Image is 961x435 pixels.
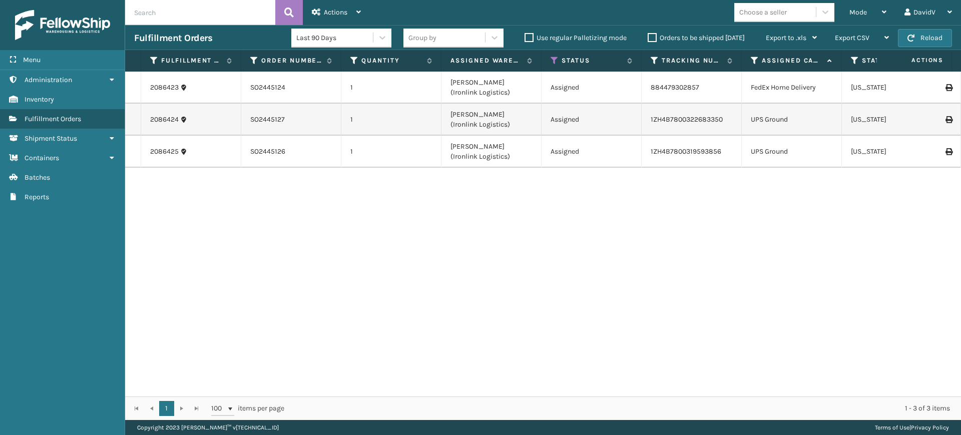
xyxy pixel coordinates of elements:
[651,83,699,92] a: 884479302857
[898,29,952,47] button: Reload
[341,72,441,104] td: 1
[441,104,542,136] td: [PERSON_NAME] (Ironlink Logistics)
[742,104,842,136] td: UPS Ground
[875,424,909,431] a: Terms of Use
[762,56,822,65] label: Assigned Carrier Service
[25,173,50,182] span: Batches
[648,34,745,42] label: Orders to be shipped [DATE]
[849,8,867,17] span: Mode
[324,8,347,17] span: Actions
[450,56,522,65] label: Assigned Warehouse
[150,83,179,93] a: 2086423
[542,104,642,136] td: Assigned
[945,148,951,155] i: Print Label
[911,424,949,431] a: Privacy Policy
[241,72,341,104] td: SO2445124
[211,403,226,413] span: 100
[842,72,942,104] td: [US_STATE]
[441,136,542,168] td: [PERSON_NAME] (Ironlink Logistics)
[835,34,869,42] span: Export CSV
[651,147,721,156] a: 1ZH4B7800319593856
[25,115,81,123] span: Fulfillment Orders
[742,136,842,168] td: UPS Ground
[150,115,179,125] a: 2086424
[562,56,622,65] label: Status
[211,401,284,416] span: items per page
[842,136,942,168] td: [US_STATE]
[241,136,341,168] td: SO2445126
[134,32,212,44] h3: Fulfillment Orders
[261,56,322,65] label: Order Number
[25,95,54,104] span: Inventory
[341,104,441,136] td: 1
[23,56,41,64] span: Menu
[137,420,279,435] p: Copyright 2023 [PERSON_NAME]™ v [TECHNICAL_ID]
[241,104,341,136] td: SO2445127
[880,52,949,69] span: Actions
[766,34,806,42] span: Export to .xls
[742,72,842,104] td: FedEx Home Delivery
[542,136,642,168] td: Assigned
[408,33,436,43] div: Group by
[159,401,174,416] a: 1
[525,34,627,42] label: Use regular Palletizing mode
[150,147,179,157] a: 2086425
[441,72,542,104] td: [PERSON_NAME] (Ironlink Logistics)
[25,134,77,143] span: Shipment Status
[25,76,72,84] span: Administration
[739,7,787,18] div: Choose a seller
[651,115,723,124] a: 1ZH4B7800322683350
[662,56,722,65] label: Tracking Number
[341,136,441,168] td: 1
[945,84,951,91] i: Print Label
[298,403,950,413] div: 1 - 3 of 3 items
[361,56,422,65] label: Quantity
[296,33,374,43] div: Last 90 Days
[945,116,951,123] i: Print Label
[842,104,942,136] td: [US_STATE]
[875,420,949,435] div: |
[862,56,922,65] label: State
[25,193,49,201] span: Reports
[15,10,110,40] img: logo
[542,72,642,104] td: Assigned
[25,154,59,162] span: Containers
[161,56,222,65] label: Fulfillment Order Id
